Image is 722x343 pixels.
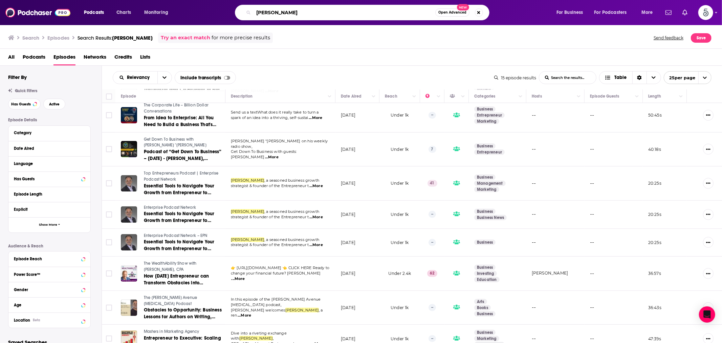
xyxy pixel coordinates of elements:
span: Toggle select row [106,112,112,118]
td: -- [585,98,643,133]
span: ...More [232,276,245,282]
span: Essential Tools to Navigate Your Growth from Entrepreneur to Enterprise [144,211,214,230]
h2: Choose View [599,71,661,84]
a: Try an exact match [161,34,210,42]
a: Networks [84,52,106,65]
span: Send us a textWhat does it really take to turn a [231,110,319,115]
a: Episodes [53,52,75,65]
td: -- [526,133,585,167]
h3: Episodes [47,35,69,41]
a: Entrepreneur [474,149,505,155]
a: Obstacles to Opportunity: Business Lessons for Authors on Writing, Pivoting, and Publishing [144,307,224,320]
div: Age [14,303,79,307]
button: Date Aired [14,144,85,153]
span: ...More [265,155,279,160]
div: Date Aired [341,92,362,100]
td: -- [585,166,643,201]
div: Has Guests [450,92,459,100]
span: [PERSON_NAME] [112,35,153,41]
div: Episode Length [14,192,81,197]
a: Marketing [474,187,499,192]
a: Essential Tools to Navigate Your Growth from Entrepreneur to Enterprise [144,183,224,196]
button: LocationBeta [14,316,85,324]
div: Beta [33,318,40,322]
div: Length [648,92,661,100]
button: Column Actions [575,93,583,101]
span: Toggle select row [106,305,112,311]
span: How [DATE] Entrepreneur can Transform Obstacles into Exponential Opportunities [144,273,209,292]
span: Show More [39,223,57,227]
span: The WealthAbility Show with [PERSON_NAME], CPA [144,261,197,272]
span: From Idea to Enterprise: All You Need to Build a Business That's Actually Profitable – with [144,115,216,141]
button: open menu [664,71,712,84]
a: How [DATE] Entrepreneur can Transform Obstacles into Exponential Opportunities [144,273,224,286]
span: spark of an idea into a thriving, self-sustai [231,115,308,120]
button: Category [14,128,85,137]
span: ...More [309,115,322,121]
a: Business News [474,215,507,220]
button: Has Guests [14,175,85,183]
p: [DATE] [341,180,355,186]
button: open menu [552,7,592,18]
button: Column Actions [410,93,418,101]
img: Podchaser - Follow, Share and Rate Podcasts [5,6,70,19]
div: Search podcasts, credits, & more... [241,5,496,20]
button: Send feedback [652,33,685,43]
span: change your financial future? [PERSON_NAME] [231,271,321,276]
span: Toggle select row [106,239,112,245]
a: Search Results:[PERSON_NAME] [78,35,153,41]
a: All [8,52,15,65]
span: Top Entrepreneurs Podcast | Enterprise Podcast Network [144,171,219,182]
button: Show More Button [703,209,714,220]
p: [DATE] [341,336,355,342]
td: -- [585,201,643,229]
a: Top Entrepreneurs Podcast | Enterprise Podcast Network [144,170,224,182]
a: Business [474,240,496,245]
a: Charts [112,7,135,18]
span: Under 1k [391,181,409,186]
div: Include transcripts [175,71,236,84]
button: Column Actions [435,93,443,101]
button: Power Score™ [14,270,85,278]
button: Language [14,159,85,168]
td: -- [526,291,585,325]
a: Business [474,265,496,270]
button: Column Actions [677,93,685,101]
div: Gender [14,287,79,292]
div: Language [14,161,81,166]
td: -- [585,229,643,257]
button: Column Actions [370,93,378,101]
span: Toggle select row [106,336,112,342]
button: Column Actions [326,93,334,101]
div: Has Guests [14,177,79,181]
h2: Filter By [8,74,27,80]
div: Date Aired [14,146,81,151]
span: , a seasoned business growth [264,209,319,214]
button: Explicit [14,205,85,214]
span: strategist & founder of the Entrepreneur t [231,215,309,219]
button: open menu [79,7,113,18]
button: Open AdvancedNew [435,8,469,17]
span: [PERSON_NAME] welcomes [231,308,285,312]
span: For Podcasters [594,8,627,17]
a: Show notifications dropdown [663,7,674,18]
span: Masters in Marketing Agency [144,329,199,334]
span: Table [615,75,627,80]
a: Investing [474,271,497,276]
div: Power Score [425,92,435,100]
button: Show More Button [703,110,714,121]
span: Active [49,102,60,106]
p: 41 [428,180,437,187]
a: Masters in Marketing Agency [144,329,224,335]
a: Entrepreneur [474,113,505,118]
a: Lists [140,52,150,65]
span: ...More [238,313,251,318]
p: 47:39 s [648,336,661,342]
span: Podcasts [84,8,104,17]
p: Audience & Reach [8,244,91,248]
span: 👉 [URL][DOMAIN_NAME] 👈 CLICK HERE Ready to [231,265,329,270]
p: [DATE] [341,146,355,152]
a: Business [474,209,496,214]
